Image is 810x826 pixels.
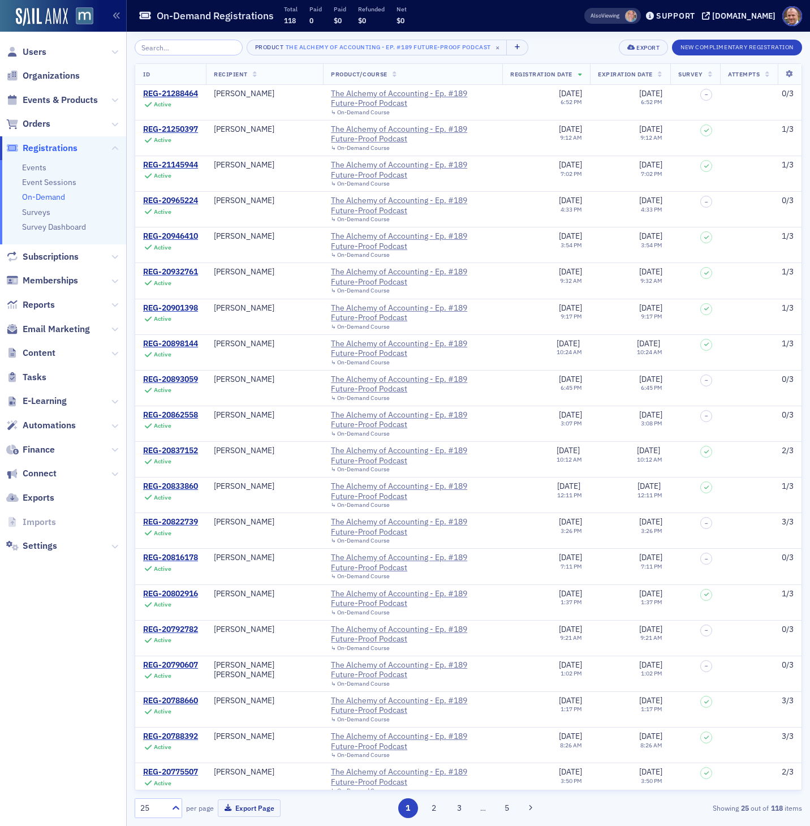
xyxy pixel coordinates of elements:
a: Finance [6,444,55,456]
button: 2 [424,798,443,818]
a: [PERSON_NAME] [214,767,274,777]
a: [PERSON_NAME] [214,339,274,349]
a: REG-21250397 [143,124,198,135]
time: 3:07 PM [561,419,582,427]
a: The Alchemy of Accounting - Ep. #189 Future-Proof Podcast [331,196,494,216]
a: [PERSON_NAME] [214,696,274,706]
img: SailAMX [76,7,93,25]
div: REG-20946410 [143,231,198,242]
a: The Alchemy of Accounting - Ep. #189 Future-Proof Podcast [331,231,494,251]
a: [PERSON_NAME] [214,732,274,742]
span: – [705,199,708,205]
span: Subscriptions [23,251,79,263]
a: The Alchemy of Accounting - Ep. #189 Future-Proof Podcast [331,660,494,680]
button: Export [619,40,668,55]
div: REG-20802916 [143,589,198,599]
div: [PERSON_NAME] [PERSON_NAME] [214,660,315,680]
span: $0 [397,16,404,25]
p: Refunded [358,5,385,13]
div: Active [154,458,171,465]
a: [PERSON_NAME] [214,481,274,492]
a: ↳ On-Demand Course [331,680,390,687]
a: [PERSON_NAME] [214,124,274,135]
div: REG-20898144 [143,339,198,349]
div: 1 / 3 [728,267,794,277]
span: [DATE] [639,410,662,420]
button: [DOMAIN_NAME] [702,12,779,20]
div: REG-20901398 [143,303,198,313]
span: [DATE] [559,374,582,384]
time: 10:24 AM [637,348,662,356]
div: REG-21145944 [143,160,198,170]
span: Memberships [23,274,78,287]
time: 6:45 PM [561,384,582,392]
a: [PERSON_NAME] [214,553,274,563]
span: 118 [284,16,296,25]
span: Recipient [214,70,248,78]
a: ↳ On-Demand Course [331,716,390,723]
a: The Alchemy of Accounting - Ep. #189 Future-Proof Podcast [331,732,494,751]
a: ↳ On-Demand Course [331,573,390,580]
a: The Alchemy of Accounting - Ep. #189 Future-Proof Podcast [331,303,494,323]
div: The Alchemy of Accounting - Ep. #189 Future-Proof Podcast [286,42,491,53]
span: [DATE] [637,338,660,349]
span: Registrations [23,142,77,154]
a: [PERSON_NAME] [214,446,274,456]
span: [DATE] [559,266,582,277]
span: [DATE] [637,445,660,455]
button: 3 [450,798,469,818]
a: [PERSON_NAME] [214,410,274,420]
time: 9:17 PM [641,312,662,320]
div: The Alchemy of Accounting - Ep. #189 Future-Proof Podcast [331,625,494,644]
time: 12:11 PM [557,491,582,499]
div: 1 / 3 [728,160,794,170]
div: Active [154,208,171,216]
time: 9:32 AM [640,277,662,285]
a: The Alchemy of Accounting - Ep. #189 Future-Proof Podcast [331,696,494,716]
span: Users [23,46,46,58]
a: [PERSON_NAME] [214,267,274,277]
a: Events [22,162,46,173]
a: The Alchemy of Accounting - Ep. #189 Future-Proof Podcast [331,375,494,394]
a: REG-20965224 [143,196,198,206]
a: [PERSON_NAME] [214,231,274,242]
time: 9:12 AM [560,134,582,141]
div: 0/3 [728,410,794,420]
a: REG-20822739 [143,517,198,527]
img: SailAMX [16,8,68,26]
div: REG-20792782 [143,625,198,635]
div: Export [636,45,660,51]
span: Imports [23,516,56,528]
div: 1 / 3 [728,124,794,135]
time: 6:52 PM [641,98,662,106]
a: Events & Products [6,94,98,106]
span: [DATE] [557,481,580,491]
div: Active [154,244,171,251]
a: ↳ On-Demand Course [331,787,390,794]
a: Reports [6,299,55,311]
a: The Alchemy of Accounting - Ep. #189 Future-Proof Podcast [331,89,494,109]
a: The Alchemy of Accounting - Ep. #189 Future-Proof Podcast [331,767,494,787]
button: ProductThe Alchemy of Accounting - Ep. #189 Future-Proof Podcast× [247,40,507,55]
p: Total [284,5,298,13]
a: ↳ On-Demand Course [331,430,390,437]
span: Content [23,347,55,359]
a: ↳ On-Demand Course [331,144,390,152]
a: The Alchemy of Accounting - Ep. #189 Future-Proof Podcast [331,517,494,537]
div: The Alchemy of Accounting - Ep. #189 Future-Proof Podcast [331,160,494,180]
span: $0 [358,16,366,25]
a: REG-20862558 [143,410,198,420]
div: The Alchemy of Accounting - Ep. #189 Future-Proof Podcast [331,481,494,501]
a: [PERSON_NAME] [214,517,274,527]
div: The Alchemy of Accounting - Ep. #189 Future-Proof Podcast [331,124,494,144]
a: ↳ On-Demand Course [331,216,390,223]
p: Paid [334,5,346,13]
div: [PERSON_NAME] [214,375,274,385]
